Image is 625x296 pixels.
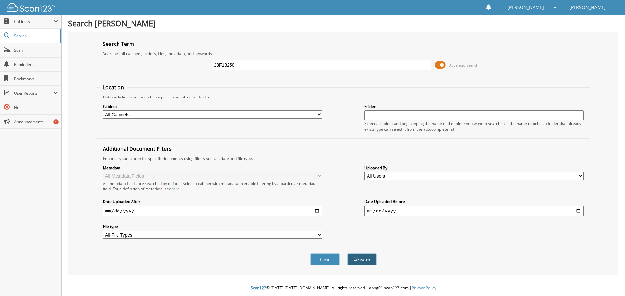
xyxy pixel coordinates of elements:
[62,280,625,296] div: © [DATE]-[DATE] [DOMAIN_NAME]. All rights reserved | appg01-scan123-com |
[100,156,587,161] div: Enhance your search for specific documents using filters such as date and file type.
[569,6,606,9] span: [PERSON_NAME]
[103,206,322,216] input: start
[171,186,180,192] a: here
[100,51,587,56] div: Searches all cabinets, folders, files, metadata, and keywords
[251,285,266,290] span: Scan123
[103,181,322,192] div: All metadata fields are searched by default. Select a cabinet with metadata to enable filtering b...
[14,76,58,82] span: Bookmarks
[68,18,618,29] h1: Search [PERSON_NAME]
[14,19,53,24] span: Cabinets
[103,224,322,229] label: File type
[14,47,58,53] span: Scan
[100,145,175,152] legend: Additional Document Filters
[103,104,322,109] label: Cabinet
[449,63,478,68] span: Advanced Search
[103,165,322,171] label: Metadata
[364,121,584,132] div: Select a cabinet and begin typing the name of the folder you want to search in. If the name match...
[14,62,58,67] span: Reminders
[7,3,55,12] img: scan123-logo-white.svg
[100,94,587,100] div: Optionally limit your search to a particular cabinet or folder
[14,90,53,96] span: User Reports
[14,33,57,39] span: Search
[100,84,127,91] legend: Location
[364,165,584,171] label: Uploaded By
[347,253,377,265] button: Search
[53,119,59,124] div: 1
[412,285,436,290] a: Privacy Policy
[364,104,584,109] label: Folder
[364,199,584,204] label: Date Uploaded Before
[100,40,137,47] legend: Search Term
[364,206,584,216] input: end
[507,6,544,9] span: [PERSON_NAME]
[103,199,322,204] label: Date Uploaded After
[310,253,340,265] button: Clear
[592,265,625,296] iframe: Chat Widget
[14,105,58,110] span: Help
[14,119,58,124] span: Announcements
